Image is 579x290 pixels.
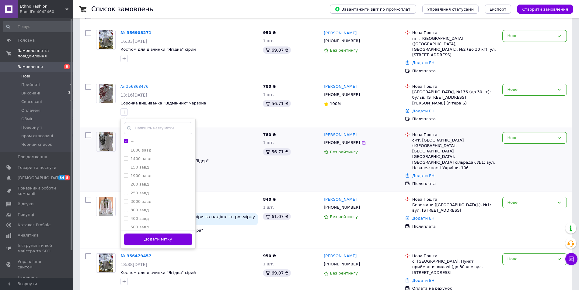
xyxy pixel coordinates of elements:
span: 100% [330,101,341,106]
span: 16:33[DATE] [120,39,147,44]
span: Створити замовлення [522,7,568,12]
img: Фото товару [99,254,113,272]
span: Каталог ProSale [18,222,51,228]
span: 21 [70,125,75,130]
div: 56.71 ₴ [263,100,291,107]
span: Оплачені [21,108,40,113]
span: 95 [70,99,75,104]
label: 300 завд [131,208,149,212]
span: Головна [18,38,35,43]
div: Нова Пошта [412,197,497,202]
a: [PERSON_NAME] [324,197,357,203]
label: 150 завд [131,165,149,169]
span: Показники роботи компанії [18,186,56,196]
div: с. [GEOGRAPHIC_DATA], Пункт приймання-видачі (до 30 кг): вул. [STREET_ADDRESS] [412,259,497,275]
label: 3000 завд [131,199,152,204]
input: Пошук [3,21,75,32]
span: [PHONE_NUMBER] [324,205,360,210]
label: 500 завд [131,225,149,229]
span: 1 шт. [263,39,274,43]
span: Повернуті [21,125,42,130]
a: Додати ЕН [412,109,434,113]
img: Фото товару [99,197,113,216]
div: Післяплата [412,181,497,186]
span: Без рейтингу [330,150,358,154]
span: Гаманець компанії [18,275,56,286]
span: Експорт [490,7,507,12]
button: Створити замовлення [517,5,573,14]
span: Інструменти веб-майстра та SEO [18,243,56,254]
label: 1400 завд [131,156,152,161]
span: [PHONE_NUMBER] [324,39,360,43]
a: № 356479457 [120,254,152,258]
a: № 356908271 [120,30,152,35]
div: Нове [507,256,554,262]
a: Костюм для дівчинки "Ягідка" сірий [120,47,196,52]
div: Нове [507,200,554,206]
div: Нове [507,87,554,93]
div: Післяплата [412,116,497,122]
span: 11 [70,142,75,147]
img: Фото товару [99,30,113,49]
div: 69.07 ₴ [263,46,291,54]
input: Напишіть назву мітки [124,122,192,134]
span: 1 шт. [263,140,274,145]
div: 69.07 ₴ [263,269,291,277]
a: [PERSON_NAME] [324,132,357,138]
a: Сорочка вишиванка "Відмінник" червона [120,101,206,105]
span: Управління статусами [427,7,474,12]
button: Управління статусами [422,5,479,14]
a: Фото товару [96,197,116,216]
span: 840 ₴ [263,197,276,202]
div: 56.71 ₴ [263,148,291,155]
span: 950 ₴ [263,30,276,35]
a: Фото товару [96,30,116,49]
span: 7 [72,73,75,79]
button: Чат з покупцем [565,253,577,265]
h1: Список замовлень [91,5,153,13]
span: Аналітика [18,233,39,238]
div: Нове [507,135,554,141]
div: Післяплата [412,224,497,229]
a: Додати ЕН [412,173,434,178]
span: Ethno Fashion [20,4,65,9]
div: [GEOGRAPHIC_DATA], №136 (до 30 кг): бульв. [STREET_ADDRESS][PERSON_NAME] (літера Б) [412,89,497,106]
span: 1 шт. [263,92,274,97]
img: Фото товару [99,132,113,151]
span: 780 ₴ [263,132,276,137]
a: Створити замовлення [511,7,573,11]
label: 1000 завд [131,148,152,152]
span: 43 [70,82,75,87]
span: 384 [68,90,75,96]
span: Товари та послуги [18,165,56,170]
a: [PERSON_NAME] [324,30,357,36]
span: [DEMOGRAPHIC_DATA] [18,175,63,181]
button: Завантажити звіт по пром-оплаті [330,5,416,14]
a: Фото товару [96,84,116,103]
span: 13:16[DATE] [120,93,147,97]
span: Повідомлення [18,154,47,160]
div: Бережани ([GEOGRAPHIC_DATA].), №1: вул. [STREET_ADDRESS] [412,202,497,213]
span: Чорний список [21,142,52,147]
div: Нова Пошта [412,132,497,138]
span: Виконані [21,90,40,96]
div: 61.07 ₴ [263,213,291,220]
span: 18:38[DATE] [120,262,147,267]
span: 1 шт. [263,262,274,266]
a: [PERSON_NAME] [324,84,357,90]
span: Відгуки [18,201,33,207]
label: 250 завд [131,191,149,195]
span: 1 [72,116,75,122]
a: Фото товару [96,132,116,152]
div: Нова Пошта [412,30,497,36]
div: Нове [507,33,554,39]
span: 5 [65,175,70,180]
a: [PERSON_NAME] [324,253,357,259]
div: Післяплата [412,68,497,74]
div: смт. [GEOGRAPHIC_DATA] ([GEOGRAPHIC_DATA], [GEOGRAPHIC_DATA] [GEOGRAPHIC_DATA]. [GEOGRAPHIC_DATA]... [412,138,497,171]
div: пгт. [GEOGRAPHIC_DATA] ([GEOGRAPHIC_DATA], [GEOGRAPHIC_DATA].), №2 (до 30 кг), ул. [STREET_ADDRESS] [412,36,497,58]
label: + [131,139,134,144]
span: Обмін [21,116,33,122]
span: 780 ₴ [263,84,276,89]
